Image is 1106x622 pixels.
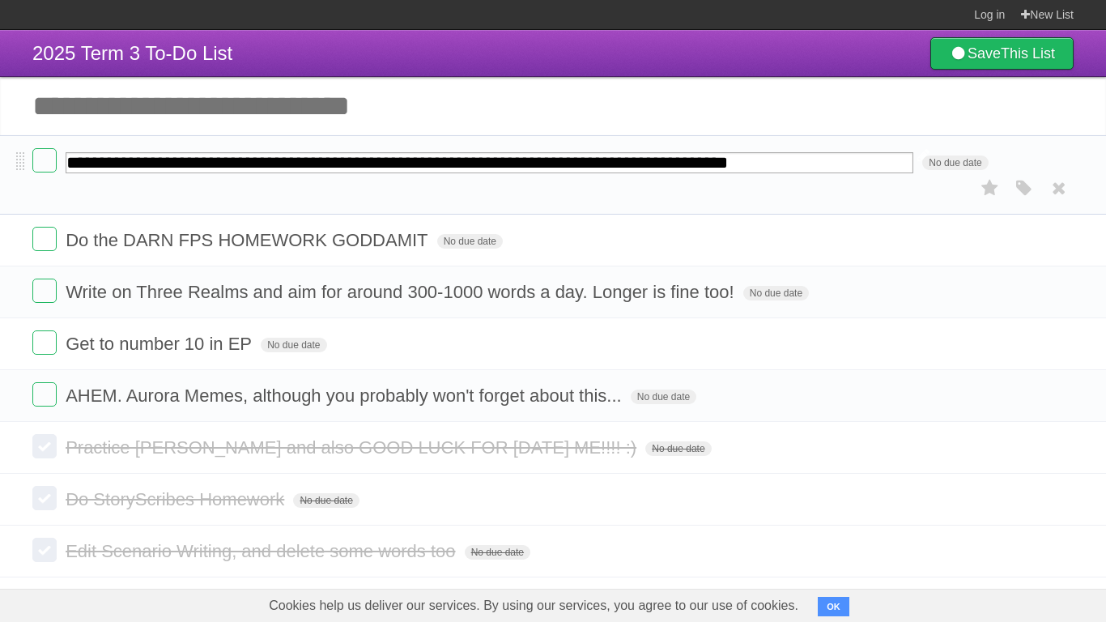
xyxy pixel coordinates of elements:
label: Done [32,227,57,251]
span: No due date [743,286,809,300]
span: No due date [922,155,988,170]
label: Star task [975,175,1006,202]
span: Get to number 10 in EP [66,334,256,354]
label: Done [32,434,57,458]
label: Done [32,486,57,510]
span: No due date [293,493,359,508]
label: Done [32,279,57,303]
label: Done [32,148,57,173]
span: 2025 Term 3 To-Do List [32,42,232,64]
button: OK [818,597,849,616]
span: Practice [PERSON_NAME] and also GOOD LUCK FOR [DATE] ME!!!! :) [66,437,640,458]
span: Do StoryScribes Homework [66,489,288,509]
b: This List [1001,45,1055,62]
span: No due date [631,390,696,404]
span: Do the DARN FPS HOMEWORK GODDAMIT [66,230,432,250]
label: Done [32,330,57,355]
span: AHEM. Aurora Memes, although you probably won't forget about this... [66,386,626,406]
span: Cookies help us deliver our services. By using our services, you agree to our use of cookies. [253,590,815,622]
label: Done [32,538,57,562]
span: No due date [645,441,711,456]
span: No due date [465,545,530,560]
span: Write on Three Realms and aim for around 300-1000 words a day. Longer is fine too! [66,282,738,302]
label: Done [32,382,57,407]
a: SaveThis List [930,37,1074,70]
span: No due date [261,338,326,352]
span: Edit Scenario Writing, and delete some words too [66,541,459,561]
span: No due date [437,234,503,249]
